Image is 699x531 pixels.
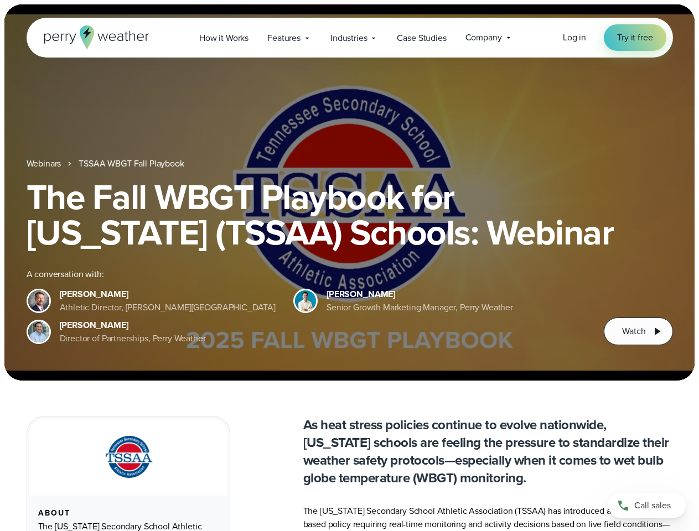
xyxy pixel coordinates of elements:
[91,432,165,482] img: TSSAA-Tennessee-Secondary-School-Athletic-Association.svg
[465,31,502,44] span: Company
[387,27,455,49] a: Case Studies
[617,31,653,44] span: Try it free
[28,290,49,311] img: Brian Wyatt
[190,27,258,49] a: How it Works
[327,288,513,301] div: [PERSON_NAME]
[27,179,673,250] h1: The Fall WBGT Playbook for [US_STATE] (TSSAA) Schools: Webinar
[27,157,61,170] a: Webinars
[27,157,673,170] nav: Breadcrumb
[60,288,276,301] div: [PERSON_NAME]
[60,319,206,332] div: [PERSON_NAME]
[622,325,645,338] span: Watch
[199,32,248,45] span: How it Works
[330,32,367,45] span: Industries
[604,317,672,345] button: Watch
[295,290,316,311] img: Spencer Patton, Perry Weather
[608,493,686,518] a: Call sales
[327,301,513,314] div: Senior Growth Marketing Manager, Perry Weather
[634,499,671,512] span: Call sales
[303,416,673,487] p: As heat stress policies continue to evolve nationwide, [US_STATE] schools are feeling the pressur...
[604,24,666,51] a: Try it free
[60,301,276,314] div: Athletic Director, [PERSON_NAME][GEOGRAPHIC_DATA]
[60,332,206,345] div: Director of Partnerships, Perry Weather
[397,32,446,45] span: Case Studies
[27,268,587,281] div: A conversation with:
[28,321,49,342] img: Jeff Wood
[563,31,586,44] a: Log in
[267,32,301,45] span: Features
[79,157,184,170] a: TSSAA WBGT Fall Playbook
[38,509,219,518] div: About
